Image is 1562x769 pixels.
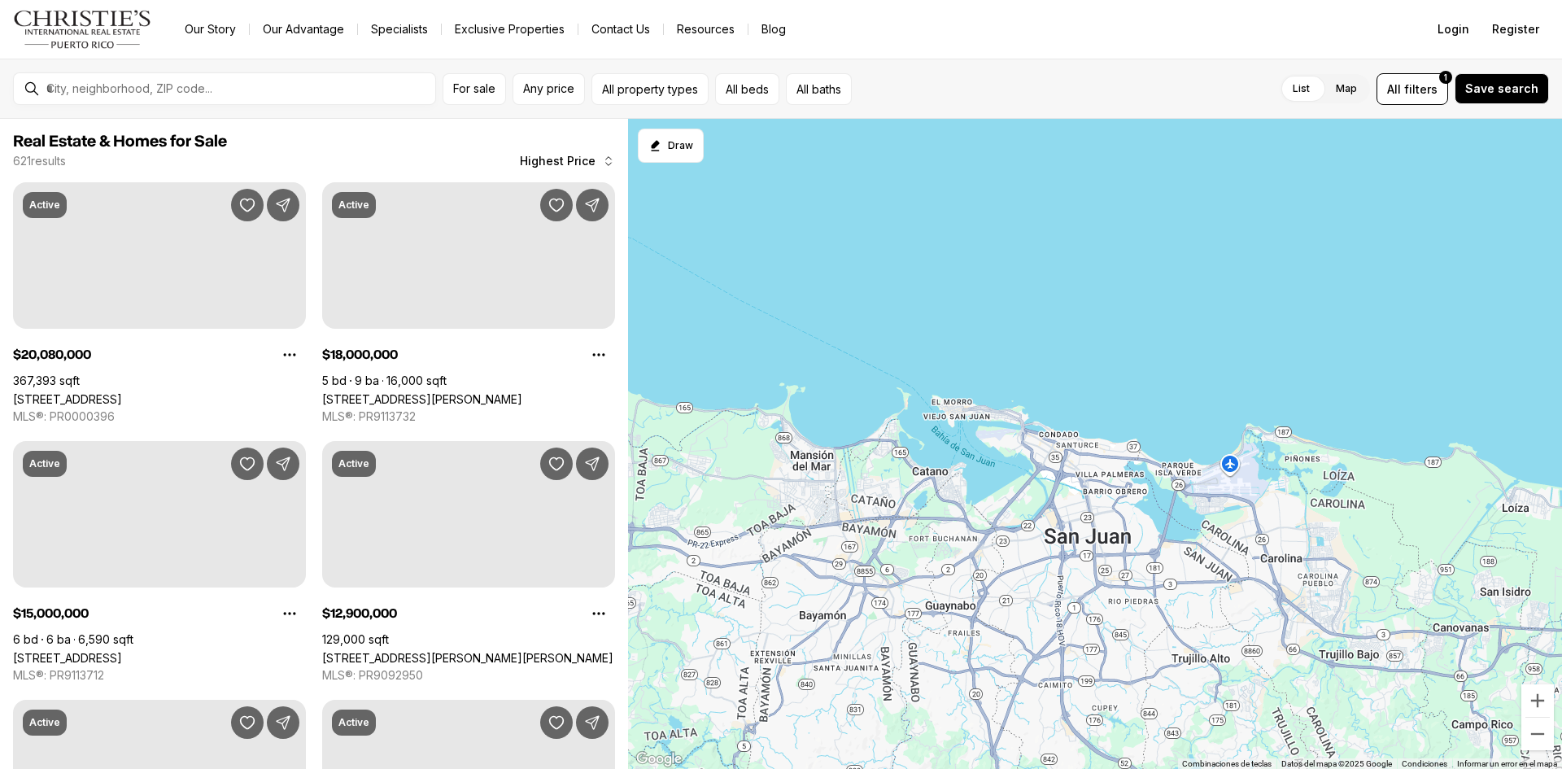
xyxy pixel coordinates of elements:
[172,18,249,41] a: Our Story
[523,82,574,95] span: Any price
[748,18,799,41] a: Blog
[582,339,615,371] button: Property options
[520,155,596,168] span: Highest Price
[540,448,573,480] button: Save Property: 602 BARBOSA AVE
[13,155,66,168] p: 621 results
[1492,23,1539,36] span: Register
[582,597,615,630] button: Property options
[13,651,122,665] a: 20 AMAPOLA ST, CAROLINA PR, 00979
[250,18,357,41] a: Our Advantage
[231,448,264,480] button: Save Property: 20 AMAPOLA ST
[1280,74,1323,103] label: List
[442,18,578,41] a: Exclusive Properties
[1465,82,1538,95] span: Save search
[1428,13,1479,46] button: Login
[715,73,779,105] button: All beds
[510,145,625,177] button: Highest Price
[513,73,585,105] button: Any price
[231,706,264,739] button: Save Property: URB. LA LOMITA CALLE VISTA LINDA
[664,18,748,41] a: Resources
[231,189,264,221] button: Save Property: 66 ROAD 66 & ROAD 3
[338,716,369,729] p: Active
[591,73,709,105] button: All property types
[1323,74,1370,103] label: Map
[322,392,522,406] a: 175 CALLE RUISEÑOR ST, SAN JUAN PR, 00926
[13,10,152,49] img: logo
[273,339,306,371] button: Property options
[1444,71,1447,84] span: 1
[29,457,60,470] p: Active
[1455,73,1549,104] button: Save search
[453,82,495,95] span: For sale
[358,18,441,41] a: Specialists
[322,651,613,665] a: 602 BARBOSA AVE, SAN JUAN PR, 00926
[786,73,852,105] button: All baths
[338,199,369,212] p: Active
[29,199,60,212] p: Active
[443,73,506,105] button: For sale
[29,716,60,729] p: Active
[638,129,704,163] button: Start drawing
[1482,13,1549,46] button: Register
[578,18,663,41] button: Contact Us
[540,189,573,221] button: Save Property: 175 CALLE RUISEÑOR ST
[540,706,573,739] button: Save Property: CARR 1, KM 21.3 BO. LA MUDA
[13,392,122,406] a: 66 ROAD 66 & ROAD 3, CANOVANAS PR, 00729
[1377,73,1448,105] button: Allfilters1
[13,133,227,150] span: Real Estate & Homes for Sale
[338,457,369,470] p: Active
[1387,81,1401,98] span: All
[1438,23,1469,36] span: Login
[273,597,306,630] button: Property options
[1281,759,1392,768] span: Datos del mapa ©2025 Google
[1404,81,1438,98] span: filters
